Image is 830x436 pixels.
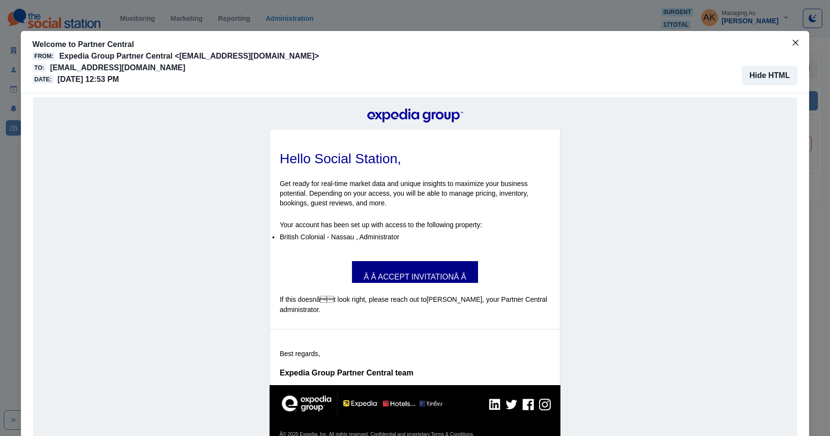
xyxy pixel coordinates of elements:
[280,295,550,315] p: If this doesnât look right, please reach out to , your Partner Central administrator.
[50,62,185,74] p: [EMAIL_ADDRESS][DOMAIN_NAME]
[32,39,319,50] p: Welcome to Partner Central
[58,74,119,85] p: [DATE] 12:53 PM
[742,66,798,85] button: Hide HTML
[59,50,319,62] p: Expedia Group Partner Central <[EMAIL_ADDRESS][DOMAIN_NAME]>
[280,339,550,378] p: Best regards,
[280,232,550,242] li: British Colonial - Nassau , Administrator
[522,393,534,416] img: Expedia Facebook
[505,393,517,416] img: Expedia Twitter
[280,369,414,377] span: Expedia Group Partner Central team
[367,107,463,124] img: Expedia
[427,296,482,303] a: [PERSON_NAME]
[32,63,46,72] span: To:
[280,149,550,169] h1: Hello Social Station,
[32,52,55,61] span: From:
[539,393,551,416] img: Expedia Instagram
[280,220,550,230] p: Your account has been set up with access to the following property:
[270,329,560,329] div: Â
[270,386,454,421] img: Expedia
[280,179,550,208] p: Get ready for real-time market data and unique insights to maximize your business potential. Depe...
[32,75,54,84] span: Date:
[788,35,803,50] button: Close
[352,267,478,278] a: Â Â ACCEPT INVITATIONÂ Â
[489,393,500,416] img: Expedia LinkedIn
